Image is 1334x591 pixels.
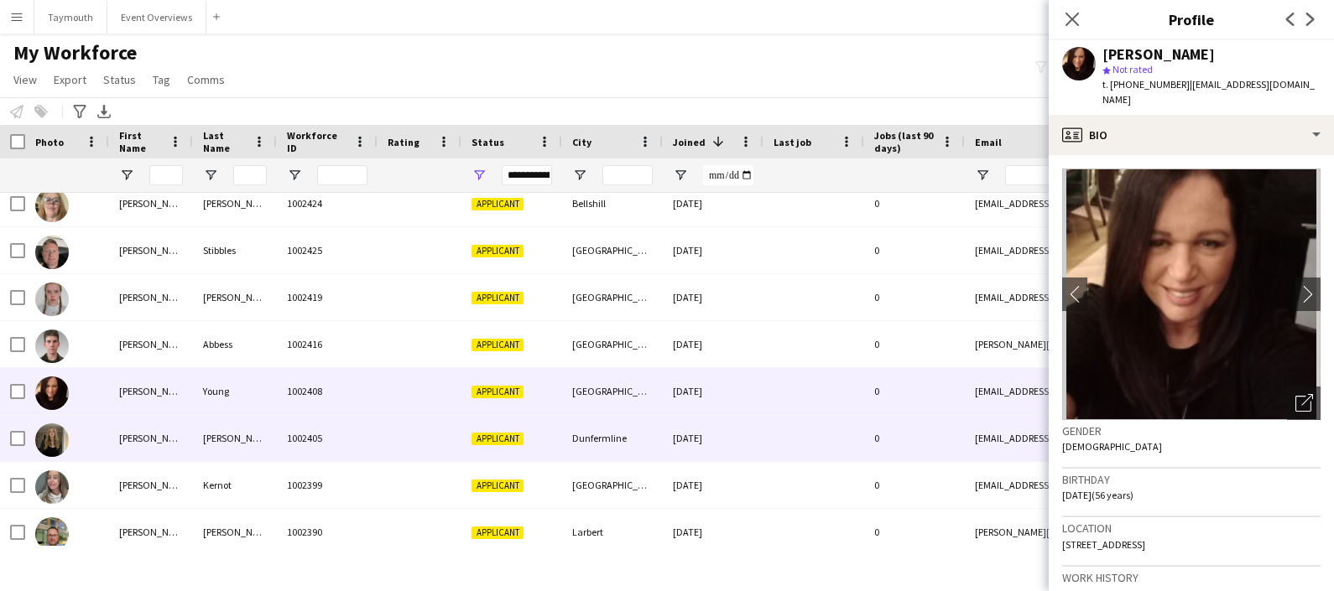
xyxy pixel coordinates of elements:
span: Applicant [472,339,524,351]
div: 0 [864,227,965,273]
input: Last Name Filter Input [233,165,267,185]
h3: Gender [1062,423,1321,438]
div: [EMAIL_ADDRESS][DOMAIN_NAME] [965,462,1300,508]
div: [EMAIL_ADDRESS][DOMAIN_NAME] [965,415,1300,461]
input: City Filter Input [602,165,653,185]
div: 0 [864,274,965,320]
img: Donna Young [35,376,69,410]
span: Last Name [203,129,247,154]
div: [DATE] [663,180,763,226]
span: Joined [673,136,706,148]
div: [EMAIL_ADDRESS][DOMAIN_NAME] [965,227,1300,273]
div: [DATE] [663,368,763,414]
div: Larbert [562,509,663,555]
input: Workforce ID Filter Input [317,165,367,185]
span: Status [103,72,136,87]
a: Status [96,69,143,91]
span: Email [975,136,1002,148]
div: [PERSON_NAME] [193,180,277,226]
input: Joined Filter Input [703,165,753,185]
span: Applicant [472,292,524,304]
h3: Location [1062,521,1321,536]
span: View [13,72,37,87]
h3: Work history [1062,570,1321,585]
div: [GEOGRAPHIC_DATA] [562,462,663,508]
div: Bio [1049,115,1334,155]
span: [DATE] (56 years) [1062,489,1133,501]
div: 1002424 [277,180,378,226]
div: [EMAIL_ADDRESS][DOMAIN_NAME] [965,180,1300,226]
a: Tag [146,69,177,91]
span: Applicant [472,245,524,257]
div: Kernot [193,462,277,508]
button: Event Overviews [107,1,206,34]
div: Dunfermline [562,415,663,461]
span: | [EMAIL_ADDRESS][DOMAIN_NAME] [1102,78,1315,106]
div: [DATE] [663,321,763,367]
div: 0 [864,509,965,555]
img: Catherine Heenan [35,189,69,222]
img: Hannah Kernot [35,470,69,504]
span: Applicant [472,480,524,492]
img: Alistair Abbess [35,329,69,363]
a: View [7,69,44,91]
a: Export [47,69,93,91]
span: Status [472,136,504,148]
img: Richard Stibbles [35,236,69,269]
img: Crew avatar or photo [1062,168,1321,420]
input: Email Filter Input [1005,165,1290,185]
span: Applicant [472,433,524,445]
img: Chloe-Ann Colvin [35,283,69,316]
span: Photo [35,136,64,148]
button: Open Filter Menu [472,168,487,183]
div: Young [193,368,277,414]
img: Lucy Atherton [35,423,69,457]
div: [PERSON_NAME] [109,227,193,273]
app-action-btn: Advanced filters [70,101,90,122]
div: 1002390 [277,509,378,555]
button: Open Filter Menu [203,168,218,183]
div: 0 [864,180,965,226]
div: 0 [864,415,965,461]
span: Applicant [472,526,524,539]
div: [PERSON_NAME] [1102,47,1215,62]
div: Stibbles [193,227,277,273]
a: Comms [180,69,232,91]
div: 1002405 [277,415,378,461]
div: 1002425 [277,227,378,273]
span: t. [PHONE_NUMBER] [1102,78,1190,91]
div: [DATE] [663,509,763,555]
span: Rating [388,136,419,148]
div: [PERSON_NAME][EMAIL_ADDRESS][DOMAIN_NAME] [965,321,1300,367]
button: Open Filter Menu [572,168,587,183]
div: Bellshill [562,180,663,226]
img: David Spicer [35,517,69,551]
span: City [572,136,591,148]
app-action-btn: Export XLSX [94,101,114,122]
div: [DATE] [663,274,763,320]
span: Jobs (last 90 days) [874,129,935,154]
span: My Workforce [13,40,137,65]
span: Not rated [1113,63,1153,75]
span: Export [54,72,86,87]
span: Applicant [472,198,524,210]
span: Comms [187,72,225,87]
button: Open Filter Menu [673,168,688,183]
div: 1002399 [277,462,378,508]
span: Last job [774,136,811,148]
div: 0 [864,321,965,367]
div: [PERSON_NAME] [109,180,193,226]
div: [DATE] [663,415,763,461]
div: Abbess [193,321,277,367]
h3: Birthday [1062,472,1321,487]
button: Open Filter Menu [975,168,990,183]
div: 0 [864,368,965,414]
div: 0 [864,462,965,508]
div: [GEOGRAPHIC_DATA] [562,368,663,414]
div: [PERSON_NAME] [109,415,193,461]
div: 1002408 [277,368,378,414]
span: [DEMOGRAPHIC_DATA] [1062,440,1162,453]
div: 1002419 [277,274,378,320]
div: [PERSON_NAME] [109,509,193,555]
button: Open Filter Menu [119,168,134,183]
